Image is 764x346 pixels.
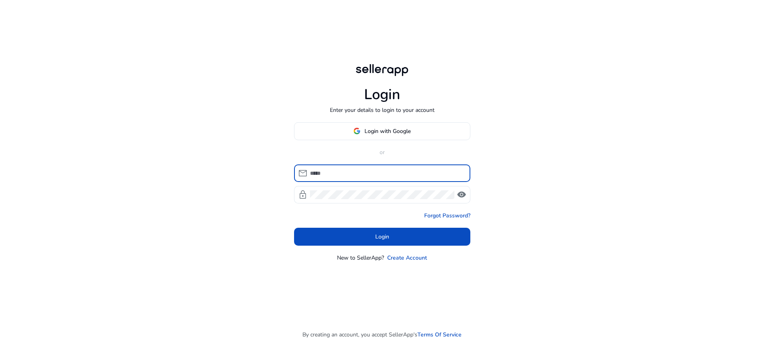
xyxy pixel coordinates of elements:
[457,190,466,199] span: visibility
[298,168,308,178] span: mail
[294,148,470,156] p: or
[417,330,462,339] a: Terms Of Service
[337,254,384,262] p: New to SellerApp?
[294,122,470,140] button: Login with Google
[330,106,435,114] p: Enter your details to login to your account
[298,190,308,199] span: lock
[387,254,427,262] a: Create Account
[353,127,361,135] img: google-logo.svg
[294,228,470,246] button: Login
[364,86,400,103] h1: Login
[424,211,470,220] a: Forgot Password?
[375,233,389,241] span: Login
[364,127,411,135] span: Login with Google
